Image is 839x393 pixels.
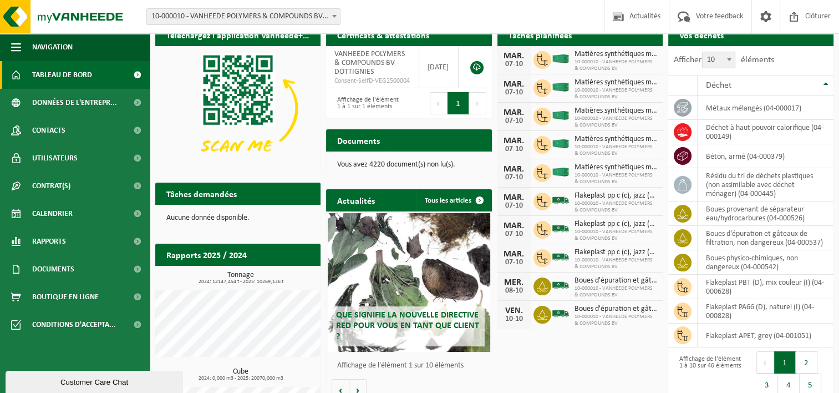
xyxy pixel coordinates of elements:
[161,376,321,381] span: 2024: 0,000 m3 - 2025: 20070,000 m3
[551,276,570,295] img: BL-SO-LV
[334,50,405,76] span: VANHEEDE POLYMERS & COMPOUNDS BV - DOTTIGNIES
[32,228,66,255] span: Rapports
[32,144,78,172] span: Utilisateurs
[334,77,410,85] span: Consent-SelfD-VEG2500004
[503,278,525,287] div: MER.
[551,248,570,266] img: BL-SO-LV
[503,108,525,117] div: MAR.
[146,8,340,25] span: 10-000010 - VANHEEDE POLYMERS & COMPOUNDS BV - DOTTIGNIES
[574,200,657,214] span: 10-000010 - VANHEEDE POLYMERS & COMPOUNDS BV
[337,161,480,169] p: Vous avez 4220 document(s) non lu(s).
[32,283,99,311] span: Boutique en ligne
[574,78,657,87] span: Matières synthétiques mélangées (non-recyclable), pvc exclus
[32,172,70,200] span: Contrat(s)
[698,201,833,226] td: boues provenant de séparateur eau/hydrocarbures (04-000526)
[503,202,525,210] div: 07-10
[6,369,185,393] iframe: chat widget
[574,163,657,172] span: Matières synthétiques mélangées (non-recyclable), pvc exclus
[161,368,321,381] h3: Cube
[551,139,570,149] img: HK-XC-40-GN-00
[551,110,570,120] img: HK-XC-40-GN-00
[419,46,459,88] td: [DATE]
[503,137,525,145] div: MAR.
[326,129,391,151] h2: Documents
[668,24,735,46] h2: Vos déchets
[503,89,525,97] div: 07-10
[698,168,833,201] td: résidu du tri de déchets plastiques (non assimilable avec déchet ménager) (04-000445)
[698,96,833,120] td: métaux mélangés (04-000017)
[503,287,525,295] div: 08-10
[574,135,657,144] span: Matières synthétiques mélangées (non-recyclable), pvc exclus
[430,92,448,114] button: Previous
[32,117,65,144] span: Contacts
[336,311,479,341] span: Que signifie la nouvelle directive RED pour vous en tant que client ?
[155,46,321,170] img: Download de VHEPlus App
[574,59,657,72] span: 10-000010 - VANHEEDE POLYMERS & COMPOUNDS BV
[416,189,491,211] a: Tous les articles
[32,200,73,228] span: Calendrier
[698,275,833,299] td: Flakeplast PBT (D), mix couleur (I) (04-000628)
[503,306,525,315] div: VEN.
[503,174,525,182] div: 07-10
[703,52,735,68] span: 10
[574,144,657,157] span: 10-000010 - VANHEEDE POLYMERS & COMPOUNDS BV
[32,311,116,339] span: Conditions d'accepta...
[32,89,117,117] span: Données de l'entrepr...
[574,172,657,185] span: 10-000010 - VANHEEDE POLYMERS & COMPOUNDS BV
[698,120,833,144] td: déchet à haut pouvoir calorifique (04-000149)
[574,192,657,200] span: Flakeplast pp c (c), jazz (h-p) elite
[503,52,525,61] div: MAR.
[337,362,486,370] p: Affichage de l'élément 1 sur 10 éléments
[698,250,833,275] td: boues physico-chimiques, non dangereux (04-000542)
[326,24,440,46] h2: Certificats & attestations
[503,250,525,259] div: MAR.
[166,214,309,222] p: Aucune donnée disponible.
[698,226,833,250] td: boues d'épuration et gâteaux de filtration, non dangereux (04-000537)
[224,265,319,288] a: Consulter les rapports
[161,271,321,285] h3: Tonnage
[574,107,657,115] span: Matières synthétiques mélangées (non-recyclable), pvc exclus
[32,255,74,283] span: Documents
[574,87,657,100] span: 10-000010 - VANHEEDE POLYMERS & COMPOUNDS BV
[503,193,525,202] div: MAR.
[756,351,774,374] button: Previous
[326,189,386,211] h2: Actualités
[551,82,570,92] img: HK-XC-40-GN-00
[551,304,570,323] img: BL-SO-LV
[706,81,731,90] span: Déchet
[32,33,73,61] span: Navigation
[155,244,258,265] h2: Rapports 2025 / 2024
[698,324,833,347] td: Flakeplast APET, grey (04-001051)
[574,248,657,257] span: Flakeplast pp c (c), jazz (h-p) ecoelite
[503,145,525,153] div: 07-10
[551,54,570,64] img: HK-XC-40-GN-00
[503,80,525,89] div: MAR.
[574,220,657,229] span: Flakeplast pp c (c), jazz (h-p) ecoelite
[574,115,657,129] span: 10-000010 - VANHEEDE POLYMERS & COMPOUNDS BV
[796,351,817,374] button: 2
[503,165,525,174] div: MAR.
[698,299,833,324] td: Flakeplast PA66 (D), naturel (I) (04-000828)
[503,117,525,125] div: 07-10
[155,24,321,46] h2: Téléchargez l'application Vanheede+ maintenant!
[503,230,525,238] div: 07-10
[147,9,340,24] span: 10-000010 - VANHEEDE POLYMERS & COMPOUNDS BV - DOTTIGNIES
[32,61,92,89] span: Tableau de bord
[161,279,321,285] span: 2024: 12147,454 t - 2025: 10269,126 t
[574,50,657,59] span: Matières synthétiques mélangées (non-recyclable), pvc exclus
[551,219,570,238] img: BL-SO-LV
[698,144,833,168] td: béton, armé (04-000379)
[551,167,570,177] img: HK-XC-40-GN-00
[574,257,657,270] span: 10-000010 - VANHEEDE POLYMERS & COMPOUNDS BV
[574,314,657,327] span: 10-000010 - VANHEEDE POLYMERS & COMPOUNDS BV
[574,285,657,299] span: 10-000010 - VANHEEDE POLYMERS & COMPOUNDS BV
[448,92,469,114] button: 1
[503,221,525,230] div: MAR.
[674,56,774,64] label: Afficher éléments
[574,276,657,285] span: Boues d'épuration et gâteaux de filtration, non dangereux
[328,213,490,352] a: Que signifie la nouvelle directive RED pour vous en tant que client ?
[155,183,248,204] h2: Tâches demandées
[574,305,657,314] span: Boues d'épuration et gâteaux de filtration, non dangereux
[332,91,403,115] div: Affichage de l'élément 1 à 1 sur 1 éléments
